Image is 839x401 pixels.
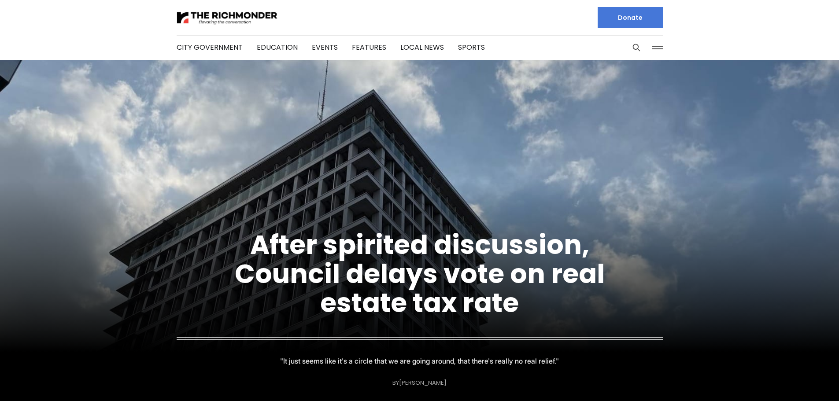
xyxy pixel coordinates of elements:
a: Sports [458,42,485,52]
a: Events [312,42,338,52]
div: By [392,379,447,386]
a: Donate [598,7,663,28]
img: The Richmonder [177,10,278,26]
p: "It just seems like it's a circle that we are going around, that there's really no real relief." [280,355,559,367]
a: City Government [177,42,243,52]
a: Local News [400,42,444,52]
button: Search this site [630,41,643,54]
a: [PERSON_NAME] [399,379,447,387]
a: After spirited discussion, Council delays vote on real estate tax rate [235,226,605,321]
a: Education [257,42,298,52]
a: Features [352,42,386,52]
